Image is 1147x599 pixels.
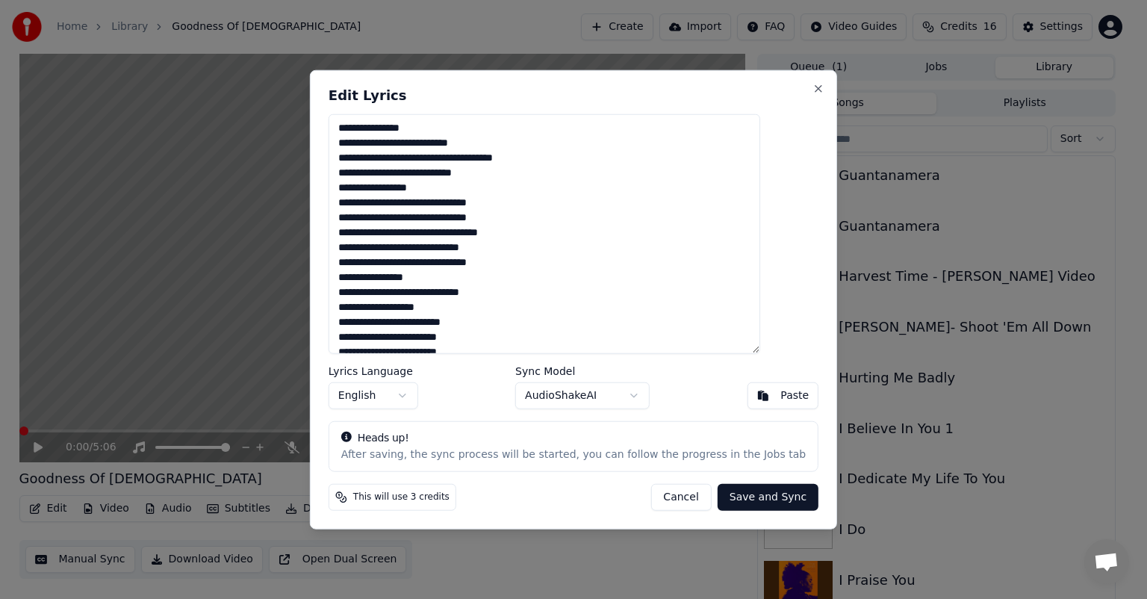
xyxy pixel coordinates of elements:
h2: Edit Lyrics [329,89,818,102]
button: Paste [747,382,818,409]
span: This will use 3 credits [353,491,450,503]
label: Sync Model [515,365,650,376]
div: Paste [780,388,809,403]
button: Save and Sync [718,483,818,510]
div: Heads up! [341,430,806,445]
label: Lyrics Language [329,365,418,376]
div: After saving, the sync process will be started, you can follow the progress in the Jobs tab [341,447,806,462]
button: Cancel [650,483,711,510]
